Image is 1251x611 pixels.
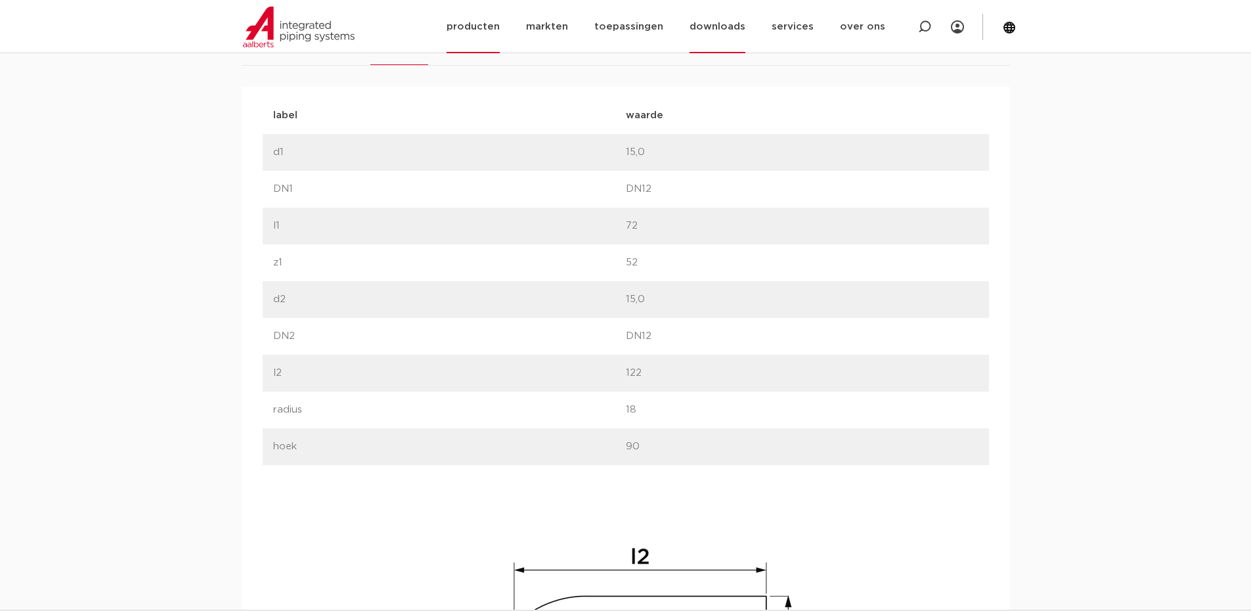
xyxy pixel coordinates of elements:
p: DN12 [626,181,978,197]
p: 72 [626,218,978,234]
p: 122 [626,365,978,381]
p: DN12 [626,328,978,344]
p: DN1 [273,181,626,197]
p: z1 [273,255,626,271]
p: 90 [626,439,978,455]
p: d2 [273,292,626,307]
p: waarde [626,108,978,124]
p: radius [273,402,626,418]
p: 52 [626,255,978,271]
p: l1 [273,218,626,234]
p: DN2 [273,328,626,344]
p: hoek [273,439,626,455]
p: 18 [626,402,978,418]
p: label [273,108,626,124]
p: d1 [273,145,626,160]
p: 15,0 [626,292,978,307]
p: l2 [273,365,626,381]
p: 15,0 [626,145,978,160]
